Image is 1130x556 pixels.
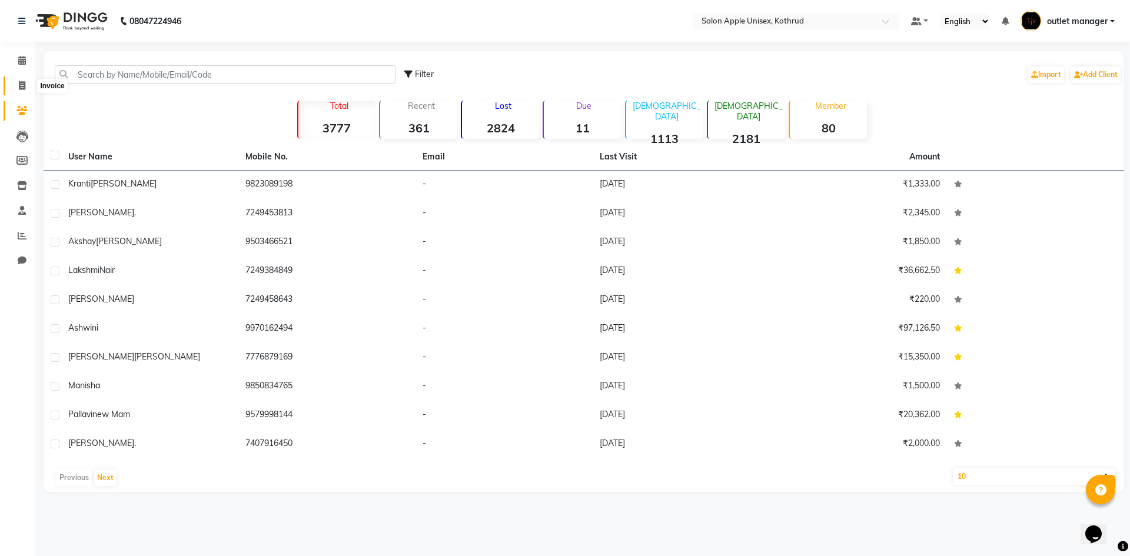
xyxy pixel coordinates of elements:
[416,228,593,257] td: -
[593,144,770,171] th: Last Visit
[96,236,162,247] span: [PERSON_NAME]
[770,199,947,228] td: ₹2,345.00
[68,236,96,247] span: akshay
[467,101,539,111] p: Lost
[134,207,136,218] span: .
[546,101,621,111] p: Due
[795,101,867,111] p: Member
[238,257,416,286] td: 7249384849
[593,430,770,459] td: [DATE]
[68,265,99,275] span: Lakshmi
[68,409,92,420] span: pallavi
[1021,11,1041,31] img: outlet manager
[91,178,157,189] span: [PERSON_NAME]
[68,178,91,189] span: Kranti
[99,265,115,275] span: Nair
[238,372,416,401] td: 9850834765
[30,5,111,38] img: logo
[593,344,770,372] td: [DATE]
[134,438,136,448] span: .
[238,430,416,459] td: 7407916450
[790,121,867,135] strong: 80
[134,351,200,362] span: [PERSON_NAME]
[770,430,947,459] td: ₹2,000.00
[593,199,770,228] td: [DATE]
[631,101,703,122] p: [DEMOGRAPHIC_DATA]
[416,430,593,459] td: -
[1081,509,1118,544] iframe: chat widget
[68,294,134,304] span: [PERSON_NAME]
[770,344,947,372] td: ₹15,350.00
[770,171,947,199] td: ₹1,333.00
[94,470,117,486] button: Next
[770,315,947,344] td: ₹97,126.50
[1071,66,1121,83] a: Add Client
[385,101,457,111] p: Recent
[416,401,593,430] td: -
[593,257,770,286] td: [DATE]
[770,228,947,257] td: ₹1,850.00
[238,228,416,257] td: 9503466521
[238,199,416,228] td: 7249453813
[68,380,100,391] span: Manisha
[626,131,703,146] strong: 1113
[593,315,770,344] td: [DATE]
[416,286,593,315] td: -
[415,69,434,79] span: Filter
[593,372,770,401] td: [DATE]
[92,409,130,420] span: new mam
[380,121,457,135] strong: 361
[298,121,375,135] strong: 3777
[238,315,416,344] td: 9970162494
[416,257,593,286] td: -
[68,322,98,333] span: ashwini
[593,171,770,199] td: [DATE]
[770,372,947,401] td: ₹1,500.00
[416,315,593,344] td: -
[129,5,181,38] b: 08047224946
[708,131,785,146] strong: 2181
[1047,15,1108,28] span: outlet manager
[1028,66,1064,83] a: Import
[238,344,416,372] td: 7776879169
[37,79,67,93] div: Invoice
[416,344,593,372] td: -
[416,144,593,171] th: Email
[238,144,416,171] th: Mobile No.
[593,228,770,257] td: [DATE]
[61,144,238,171] th: User Name
[770,286,947,315] td: ₹220.00
[713,101,785,122] p: [DEMOGRAPHIC_DATA]
[238,401,416,430] td: 9579998144
[55,65,395,84] input: Search by Name/Mobile/Email/Code
[462,121,539,135] strong: 2824
[593,286,770,315] td: [DATE]
[416,171,593,199] td: -
[68,351,134,362] span: [PERSON_NAME]
[593,401,770,430] td: [DATE]
[303,101,375,111] p: Total
[902,144,947,170] th: Amount
[238,286,416,315] td: 7249458643
[770,257,947,286] td: ₹36,662.50
[416,199,593,228] td: -
[770,401,947,430] td: ₹20,362.00
[416,372,593,401] td: -
[544,121,621,135] strong: 11
[238,171,416,199] td: 9823089198
[68,438,134,448] span: [PERSON_NAME]
[68,207,134,218] span: [PERSON_NAME]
